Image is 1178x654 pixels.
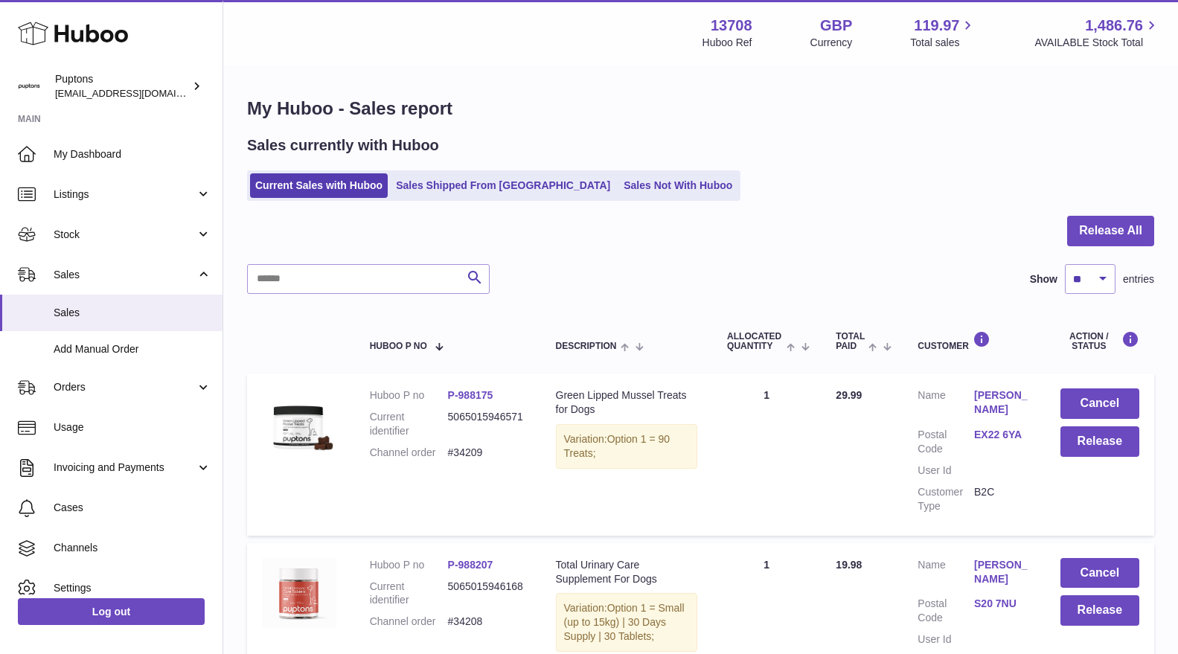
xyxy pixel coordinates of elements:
[54,342,211,356] span: Add Manual Order
[910,36,976,50] span: Total sales
[250,173,388,198] a: Current Sales with Huboo
[1030,272,1057,286] label: Show
[370,558,448,572] dt: Huboo P no
[247,97,1154,121] h1: My Huboo - Sales report
[702,36,752,50] div: Huboo Ref
[54,306,211,320] span: Sales
[918,388,974,420] dt: Name
[836,332,865,351] span: Total paid
[54,147,211,161] span: My Dashboard
[820,16,852,36] strong: GBP
[556,342,617,351] span: Description
[974,485,1031,513] dd: B2C
[836,559,862,571] span: 19.98
[556,558,698,586] div: Total Urinary Care Supplement For Dogs
[1060,388,1139,419] button: Cancel
[54,187,196,202] span: Listings
[448,446,526,460] dd: #34209
[556,593,698,652] div: Variation:
[391,173,615,198] a: Sales Shipped From [GEOGRAPHIC_DATA]
[918,558,974,590] dt: Name
[712,374,821,535] td: 1
[564,433,670,459] span: Option 1 = 90 Treats;
[54,501,211,515] span: Cases
[1067,216,1154,246] button: Release All
[370,446,448,460] dt: Channel order
[1060,331,1139,351] div: Action / Status
[1085,16,1143,36] span: 1,486.76
[974,558,1031,586] a: [PERSON_NAME]
[711,16,752,36] strong: 13708
[914,16,959,36] span: 119.97
[836,389,862,401] span: 29.99
[564,602,685,642] span: Option 1 = Small (up to 15kg) | 30 Days Supply | 30 Tablets;
[370,388,448,403] dt: Huboo P no
[556,388,698,417] div: Green Lipped Mussel Treats for Dogs
[1123,272,1154,286] span: entries
[974,597,1031,611] a: S20 7NU
[370,615,448,629] dt: Channel order
[448,559,493,571] a: P-988207
[54,461,196,475] span: Invoicing and Payments
[448,615,526,629] dd: #34208
[727,332,783,351] span: ALLOCATED Quantity
[54,541,211,555] span: Channels
[18,598,205,625] a: Log out
[370,410,448,438] dt: Current identifier
[55,72,189,100] div: Puptons
[618,173,737,198] a: Sales Not With Huboo
[918,485,974,513] dt: Customer Type
[54,268,196,282] span: Sales
[1060,595,1139,626] button: Release
[18,75,40,97] img: hello@puptons.com
[55,87,219,99] span: [EMAIL_ADDRESS][DOMAIN_NAME]
[448,580,526,608] dd: 5065015946168
[262,388,336,463] img: Greenlippedmusseltreatsmain.jpg
[918,464,974,478] dt: User Id
[370,580,448,608] dt: Current identifier
[1034,36,1160,50] span: AVAILABLE Stock Total
[918,428,974,456] dt: Postal Code
[370,342,427,351] span: Huboo P no
[247,135,439,156] h2: Sales currently with Huboo
[448,389,493,401] a: P-988175
[54,420,211,435] span: Usage
[918,331,1030,351] div: Customer
[1060,558,1139,589] button: Cancel
[974,388,1031,417] a: [PERSON_NAME]
[448,410,526,438] dd: 5065015946571
[556,424,698,469] div: Variation:
[918,632,974,647] dt: User Id
[54,228,196,242] span: Stock
[910,16,976,50] a: 119.97 Total sales
[54,380,196,394] span: Orders
[974,428,1031,442] a: EX22 6YA
[810,36,853,50] div: Currency
[1060,426,1139,457] button: Release
[262,558,336,628] img: TotalUrinaryCareTablets120.jpg
[54,581,211,595] span: Settings
[1034,16,1160,50] a: 1,486.76 AVAILABLE Stock Total
[918,597,974,625] dt: Postal Code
